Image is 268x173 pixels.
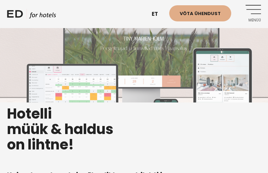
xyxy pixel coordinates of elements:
a: ED HOTELS [7,9,56,19]
span: Menüü [242,18,261,22]
a: et [148,7,169,21]
a: Menüü [242,5,261,24]
h1: Hotelli müük & haldus on lihtne! [7,106,261,152]
a: Võta ühendust [169,5,231,21]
